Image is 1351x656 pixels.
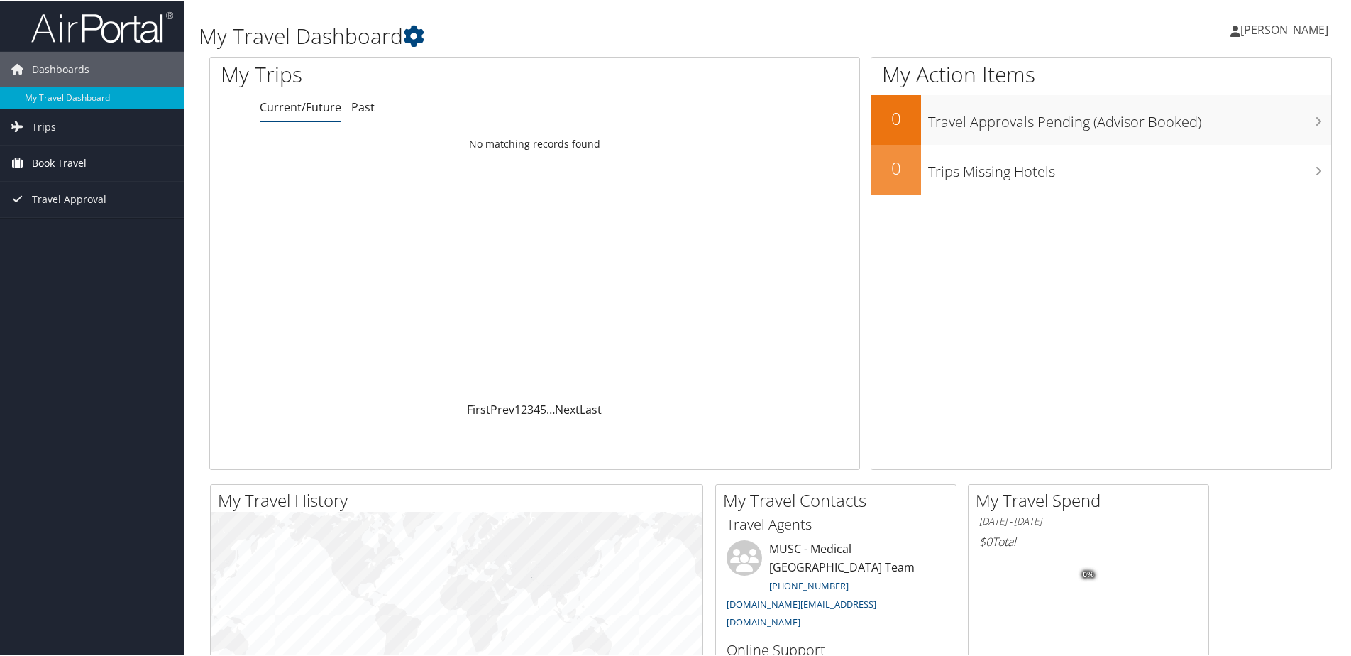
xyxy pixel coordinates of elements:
[32,144,87,180] span: Book Travel
[527,400,534,416] a: 3
[1240,21,1328,36] span: [PERSON_NAME]
[534,400,540,416] a: 4
[221,58,578,88] h1: My Trips
[928,153,1331,180] h3: Trips Missing Hotels
[32,108,56,143] span: Trips
[218,487,702,511] h2: My Travel History
[979,513,1198,527] h6: [DATE] - [DATE]
[490,400,514,416] a: Prev
[727,513,945,533] h3: Travel Agents
[210,130,859,155] td: No matching records found
[979,532,1198,548] h6: Total
[928,104,1331,131] h3: Travel Approvals Pending (Advisor Booked)
[32,180,106,216] span: Travel Approval
[871,155,921,179] h2: 0
[199,20,961,50] h1: My Travel Dashboard
[555,400,580,416] a: Next
[514,400,521,416] a: 1
[979,532,992,548] span: $0
[719,539,952,633] li: MUSC - Medical [GEOGRAPHIC_DATA] Team
[871,94,1331,143] a: 0Travel Approvals Pending (Advisor Booked)
[1083,569,1094,578] tspan: 0%
[260,98,341,114] a: Current/Future
[727,596,876,628] a: [DOMAIN_NAME][EMAIL_ADDRESS][DOMAIN_NAME]
[546,400,555,416] span: …
[871,143,1331,193] a: 0Trips Missing Hotels
[769,578,849,591] a: [PHONE_NUMBER]
[467,400,490,416] a: First
[871,58,1331,88] h1: My Action Items
[31,9,173,43] img: airportal-logo.png
[521,400,527,416] a: 2
[1230,7,1342,50] a: [PERSON_NAME]
[32,50,89,86] span: Dashboards
[871,105,921,129] h2: 0
[723,487,956,511] h2: My Travel Contacts
[580,400,602,416] a: Last
[540,400,546,416] a: 5
[351,98,375,114] a: Past
[976,487,1208,511] h2: My Travel Spend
